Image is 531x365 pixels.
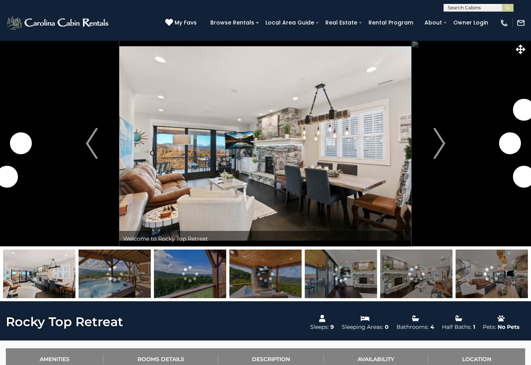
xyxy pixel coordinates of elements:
[305,250,377,298] img: 165422485
[154,250,226,298] img: 165206876
[6,15,111,31] img: White-1-2.png
[3,250,75,298] img: 165422486
[79,250,151,298] img: 165290616
[517,19,525,27] img: mail-regular-white.png
[456,250,528,298] img: 165422456
[365,17,417,29] a: Rental Program
[262,17,318,29] a: Local Area Guide
[421,17,446,29] a: About
[165,19,199,27] a: My Favs
[500,19,508,27] img: phone-regular-white.png
[86,128,98,159] img: arrow
[321,17,361,29] a: Real Estate
[206,17,258,29] a: Browse Rentals
[433,128,445,159] img: arrow
[64,40,119,246] button: Previous
[229,250,302,298] img: 165212962
[412,40,467,246] button: Next
[380,250,452,298] img: 165420060
[449,17,492,29] a: Owner Login
[119,231,411,246] div: Welcome to Rocky Top Retreat
[175,19,197,27] span: My Favs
